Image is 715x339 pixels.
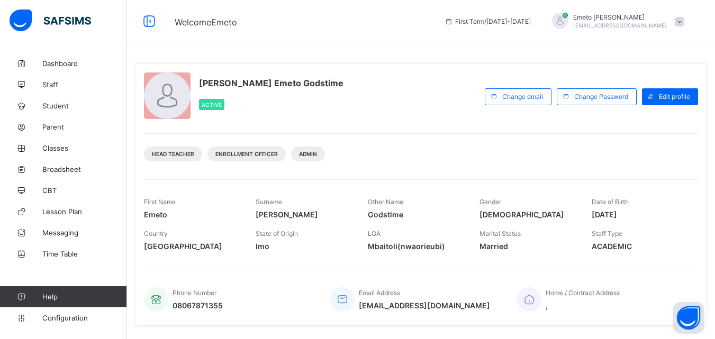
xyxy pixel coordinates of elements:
[256,242,351,251] span: Imo
[479,230,521,237] span: Marital Status
[256,230,298,237] span: State of Origin
[592,242,687,251] span: ACADEMIC
[173,301,223,310] span: 08067871355
[368,230,381,237] span: LGA
[573,22,667,29] span: [EMAIL_ADDRESS][DOMAIN_NAME]
[359,289,400,297] span: Email Address
[673,302,704,334] button: Open asap
[368,242,464,251] span: Mbaitoli(nwaorieubi)
[256,210,351,219] span: [PERSON_NAME]
[659,93,690,100] span: Edit profile
[202,102,222,108] span: Active
[199,78,343,88] span: [PERSON_NAME] Emeto Godstime
[479,242,575,251] span: Married
[546,301,620,310] span: ,
[42,228,127,237] span: Messaging
[42,186,127,195] span: CBT
[479,198,501,206] span: Gender
[42,292,126,301] span: Help
[10,10,91,32] img: safsims
[175,17,237,28] span: Welcome Emeto
[299,151,317,157] span: Admin
[502,93,543,100] span: Change email
[592,198,629,206] span: Date of Birth
[42,207,127,216] span: Lesson Plan
[42,165,127,173] span: Broadsheet
[573,13,667,21] span: Emeto [PERSON_NAME]
[144,198,176,206] span: First Name
[42,250,127,258] span: Time Table
[592,210,687,219] span: [DATE]
[368,210,464,219] span: Godstime
[479,210,575,219] span: [DEMOGRAPHIC_DATA]
[42,80,127,89] span: Staff
[144,242,240,251] span: [GEOGRAPHIC_DATA]
[574,93,628,100] span: Change Password
[256,198,282,206] span: Surname
[368,198,403,206] span: Other Name
[42,123,127,131] span: Parent
[173,289,216,297] span: Phone Number
[592,230,622,237] span: Staff Type
[445,17,531,25] span: session/term information
[42,102,127,110] span: Student
[215,151,278,157] span: Enrollment Officer
[144,210,240,219] span: Emeto
[152,151,194,157] span: Head Teacher
[42,59,127,68] span: Dashboard
[144,230,168,237] span: Country
[359,301,490,310] span: [EMAIL_ADDRESS][DOMAIN_NAME]
[541,13,690,30] div: EmetoAusten
[546,289,620,297] span: Home / Contract Address
[42,314,126,322] span: Configuration
[42,144,127,152] span: Classes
